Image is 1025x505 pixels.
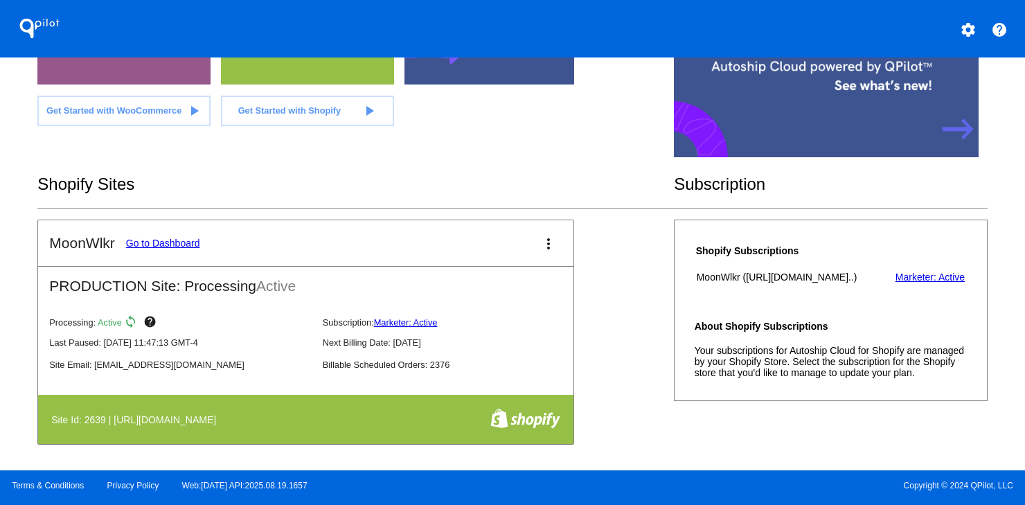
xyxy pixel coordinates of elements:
h2: Shopify Sites [37,175,674,194]
p: Subscription: [323,317,585,328]
h4: Shopify Subscriptions [696,245,882,256]
h4: About Shopify Subscriptions [695,321,967,332]
p: Last Paused: [DATE] 11:47:13 GMT-4 [49,337,311,348]
mat-icon: sync [124,315,141,332]
span: Active [256,278,296,294]
mat-icon: play_arrow [186,103,202,119]
span: Get Started with Shopify [238,105,341,116]
a: Marketer: Active [895,272,965,283]
mat-icon: play_arrow [361,103,377,119]
a: Terms & Conditions [12,481,84,490]
th: MoonWlkr ([URL][DOMAIN_NAME]..) [696,271,882,283]
mat-icon: help [991,21,1008,38]
span: Copyright © 2024 QPilot, LLC [524,481,1013,490]
a: Marketer: Active [374,317,438,328]
a: Web:[DATE] API:2025.08.19.1657 [182,481,307,490]
h2: Subscription [674,175,988,194]
img: f8a94bdc-cb89-4d40-bdcd-a0261eff8977 [490,408,560,429]
span: Active [98,317,122,328]
h2: PRODUCTION Site: Processing [38,267,573,294]
a: Go to Dashboard [126,238,200,249]
a: Get Started with Shopify [221,96,394,126]
h1: QPilot [12,15,67,42]
mat-icon: settings [960,21,977,38]
h4: Site Id: 2639 | [URL][DOMAIN_NAME] [51,414,223,425]
mat-icon: help [143,315,160,332]
a: Get Started with WooCommerce [37,96,211,126]
mat-icon: more_vert [540,236,557,252]
p: Your subscriptions for Autoship Cloud for Shopify are managed by your Shopify Store. Select the s... [695,345,967,378]
h2: MoonWlkr [49,235,115,251]
p: Next Billing Date: [DATE] [323,337,585,348]
p: Site Email: [EMAIL_ADDRESS][DOMAIN_NAME] [49,360,311,370]
p: Billable Scheduled Orders: 2376 [323,360,585,370]
span: Get Started with WooCommerce [46,105,181,116]
a: Privacy Policy [107,481,159,490]
p: Processing: [49,315,311,332]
